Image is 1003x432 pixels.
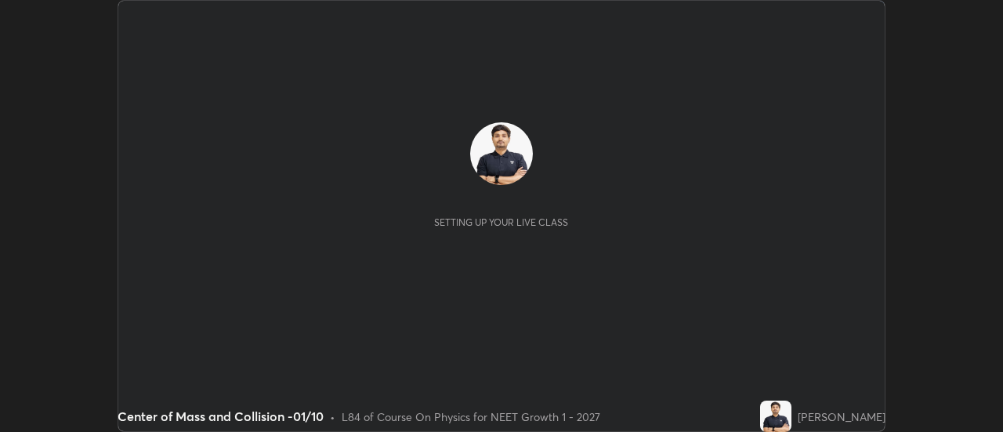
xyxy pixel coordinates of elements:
[470,122,533,185] img: 98d66aa6592e4b0fb7560eafe1db0121.jpg
[434,216,568,228] div: Setting up your live class
[342,408,600,425] div: L84 of Course On Physics for NEET Growth 1 - 2027
[760,401,791,432] img: 98d66aa6592e4b0fb7560eafe1db0121.jpg
[118,407,324,426] div: Center of Mass and Collision -01/10
[330,408,335,425] div: •
[798,408,885,425] div: [PERSON_NAME]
